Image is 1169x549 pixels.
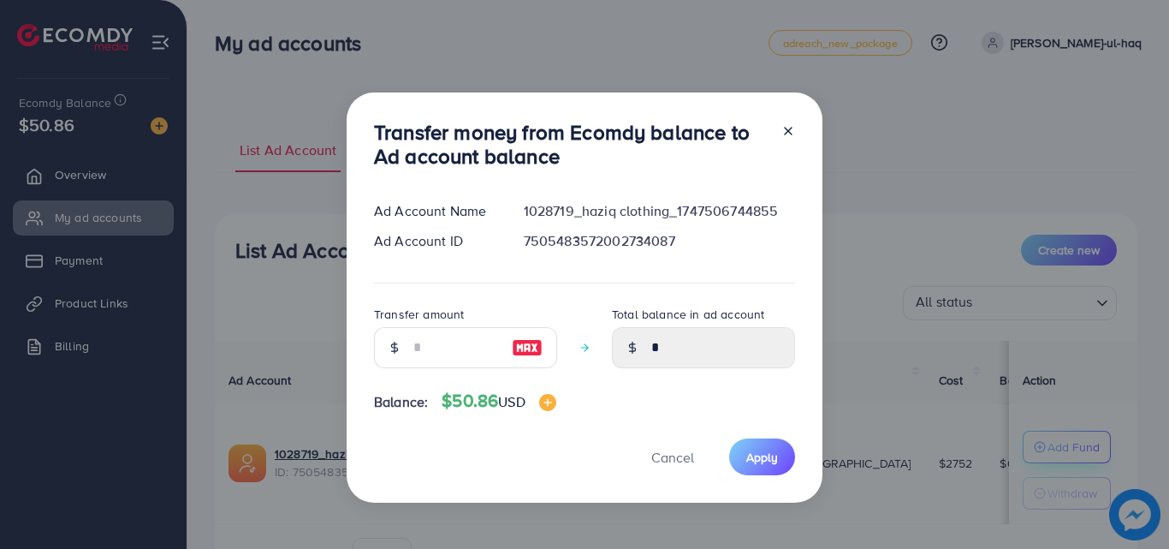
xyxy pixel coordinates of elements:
span: Apply [746,449,778,466]
div: Ad Account Name [360,201,510,221]
div: Ad Account ID [360,231,510,251]
img: image [512,337,543,358]
button: Cancel [630,439,715,475]
label: Transfer amount [374,306,464,323]
h3: Transfer money from Ecomdy balance to Ad account balance [374,120,768,170]
span: Balance: [374,392,428,412]
div: 1028719_haziq clothing_1747506744855 [510,201,809,221]
label: Total balance in ad account [612,306,764,323]
span: USD [498,392,525,411]
img: image [539,394,556,411]
span: Cancel [651,448,694,467]
h4: $50.86 [442,391,555,412]
button: Apply [729,439,795,475]
div: 7505483572002734087 [510,231,809,251]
